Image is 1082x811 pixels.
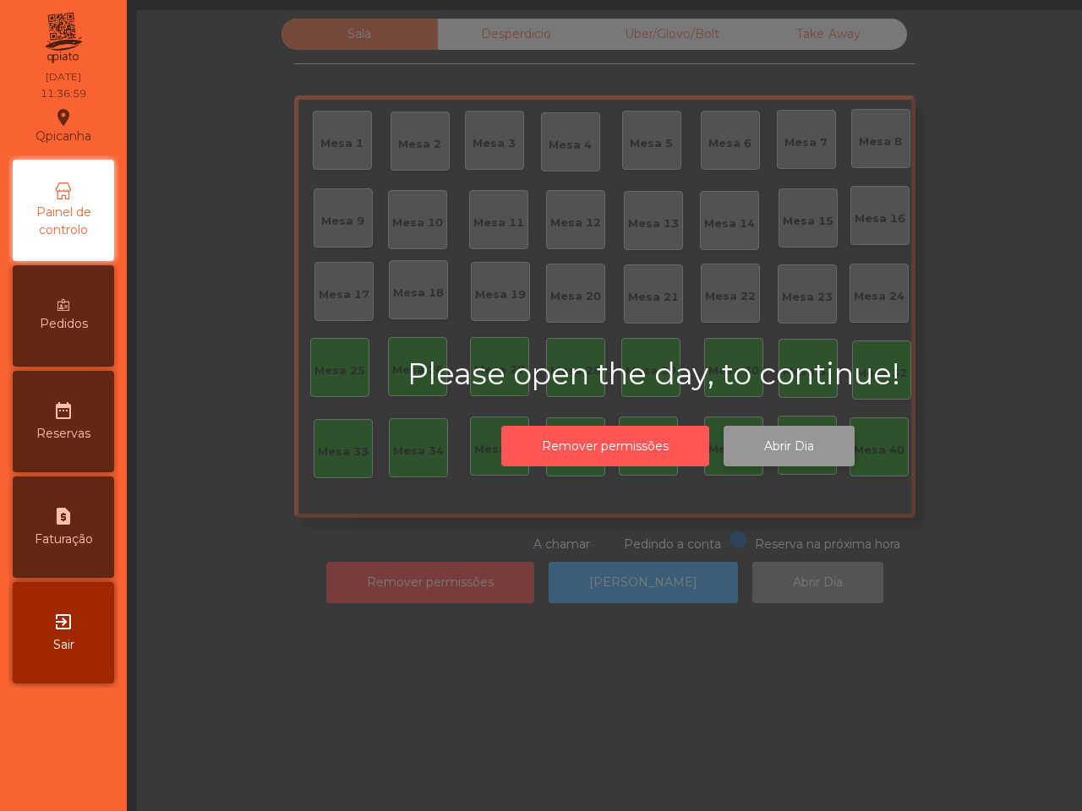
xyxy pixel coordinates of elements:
span: Painel de controlo [17,204,110,239]
img: qpiato [42,8,84,68]
div: Qpicanha [36,105,91,147]
span: Pedidos [40,315,88,333]
i: date_range [53,400,74,421]
span: Faturação [35,531,93,548]
i: request_page [53,506,74,526]
i: location_on [53,107,74,128]
i: exit_to_app [53,612,74,632]
button: Remover permissões [501,426,709,467]
span: Sair [53,636,74,654]
h2: Please open the day, to continue! [407,357,948,392]
div: 11:36:59 [41,86,86,101]
div: [DATE] [46,69,81,84]
button: Abrir Dia [724,426,855,467]
span: Reservas [36,425,90,443]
